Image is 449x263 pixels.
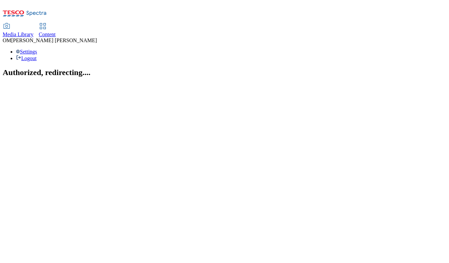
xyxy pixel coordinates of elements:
a: Media Library [3,24,34,38]
span: [PERSON_NAME] [PERSON_NAME] [11,38,97,43]
span: OM [3,38,11,43]
span: Media Library [3,32,34,37]
a: Content [39,24,56,38]
span: Content [39,32,56,37]
h2: Authorized, redirecting.... [3,68,446,77]
a: Logout [16,55,37,61]
a: Settings [16,49,37,54]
